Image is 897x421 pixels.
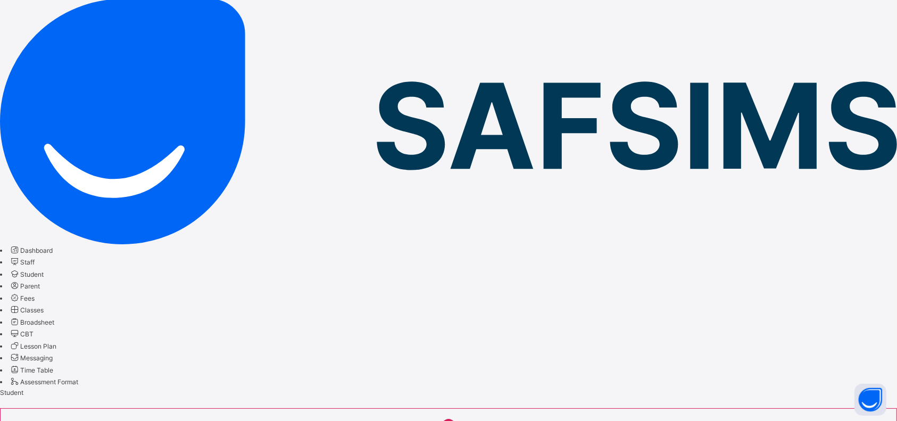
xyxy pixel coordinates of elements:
span: Staff [20,258,35,266]
a: Lesson Plan [9,342,56,350]
span: Time Table [20,366,53,374]
span: Fees [20,294,35,302]
span: CBT [20,330,34,338]
a: Fees [9,294,35,302]
a: Assessment Format [9,378,78,386]
span: Messaging [20,354,53,362]
span: Broadsheet [20,318,54,326]
a: Classes [9,306,44,314]
span: Lesson Plan [20,342,56,350]
span: Student [20,270,44,278]
a: Staff [9,258,35,266]
a: Parent [9,282,40,290]
button: Open asap [854,384,886,416]
a: Time Table [9,366,53,374]
span: Assessment Format [20,378,78,386]
a: CBT [9,330,34,338]
a: Messaging [9,354,53,362]
span: Dashboard [20,246,53,254]
a: Dashboard [9,246,53,254]
a: Broadsheet [9,318,54,326]
span: Classes [20,306,44,314]
span: Parent [20,282,40,290]
a: Student [9,270,44,278]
